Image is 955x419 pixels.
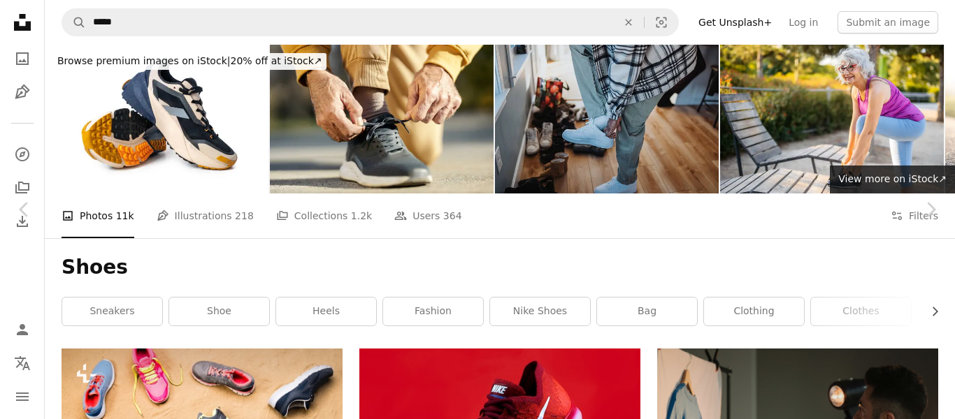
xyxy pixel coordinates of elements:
[8,45,36,73] a: Photos
[62,255,938,280] h1: Shoes
[276,297,376,325] a: heels
[351,208,372,223] span: 1.2k
[383,297,483,325] a: fashion
[838,11,938,34] button: Submit an image
[8,140,36,168] a: Explore
[62,8,679,36] form: Find visuals sitewide
[922,297,938,325] button: scroll list to the right
[811,297,911,325] a: clothes
[45,45,335,78] a: Browse premium images on iStock|20% off at iStock↗
[597,297,697,325] a: bag
[690,11,780,34] a: Get Unsplash+
[8,78,36,106] a: Illustrations
[45,45,268,193] img: A pair of modern running sneakers isolated on white background
[838,173,947,184] span: View more on iStock ↗
[443,208,462,223] span: 364
[169,297,269,325] a: shoe
[704,297,804,325] a: clothing
[62,297,162,325] a: sneakers
[53,53,326,70] div: 20% off at iStock ↗
[495,45,719,193] img: Man getting ready to leave the house
[906,142,955,277] a: Next
[8,383,36,411] button: Menu
[613,9,644,36] button: Clear
[276,193,372,238] a: Collections 1.2k
[57,55,230,66] span: Browse premium images on iStock |
[490,297,590,325] a: nike shoes
[394,193,461,238] a: Users 364
[645,9,678,36] button: Visual search
[8,349,36,377] button: Language
[720,45,944,193] img: Senior Woman Tying Up Shoelaces Before Exercising In A Public Park In Barcelona In Spain
[830,166,955,193] a: View more on iStock↗
[270,45,494,193] img: Close up of senior athlete's hands tying shoelace on sneaker outdoors.
[157,193,254,238] a: Illustrations 218
[891,193,938,238] button: Filters
[62,9,86,36] button: Search Unsplash
[780,11,826,34] a: Log in
[235,208,254,223] span: 218
[8,316,36,344] a: Log in / Sign up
